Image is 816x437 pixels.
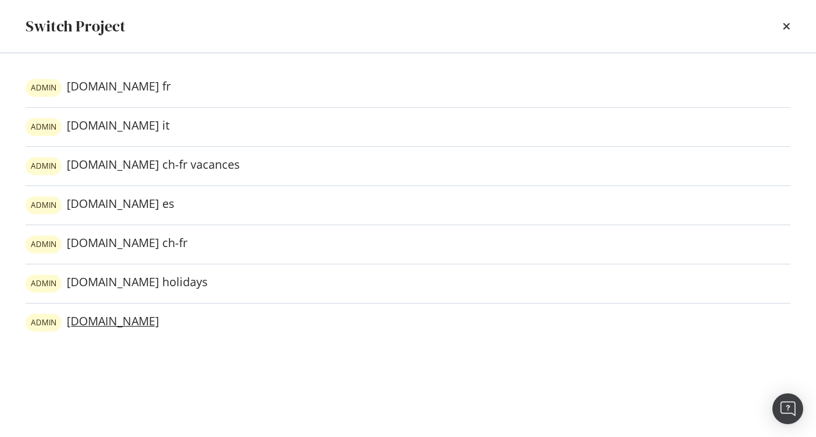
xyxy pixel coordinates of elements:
div: warning label [26,157,62,175]
div: Open Intercom Messenger [772,393,803,424]
span: ADMIN [31,123,56,131]
div: warning label [26,196,62,214]
a: warning label[DOMAIN_NAME] [26,314,159,332]
div: times [783,15,790,37]
div: warning label [26,275,62,293]
span: ADMIN [31,162,56,170]
div: warning label [26,236,62,253]
a: warning label[DOMAIN_NAME] ch-fr vacances [26,157,240,175]
div: warning label [26,79,62,97]
a: warning label[DOMAIN_NAME] it [26,118,169,136]
a: warning label[DOMAIN_NAME] holidays [26,275,208,293]
a: warning label[DOMAIN_NAME] es [26,196,174,214]
span: ADMIN [31,280,56,287]
span: ADMIN [31,241,56,248]
span: ADMIN [31,201,56,209]
span: ADMIN [31,84,56,92]
a: warning label[DOMAIN_NAME] ch-fr [26,236,187,253]
div: warning label [26,314,62,332]
span: ADMIN [31,319,56,327]
div: Switch Project [26,15,126,37]
a: warning label[DOMAIN_NAME] fr [26,79,171,97]
div: warning label [26,118,62,136]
